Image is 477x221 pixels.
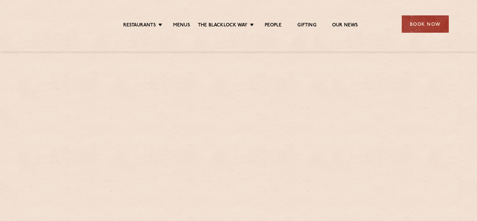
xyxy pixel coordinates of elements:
[402,15,449,33] div: Book Now
[123,22,156,29] a: Restaurants
[297,22,316,29] a: Gifting
[198,22,247,29] a: The Blacklock Way
[173,22,190,29] a: Menus
[29,6,83,42] img: svg%3E
[265,22,282,29] a: People
[332,22,358,29] a: Our News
